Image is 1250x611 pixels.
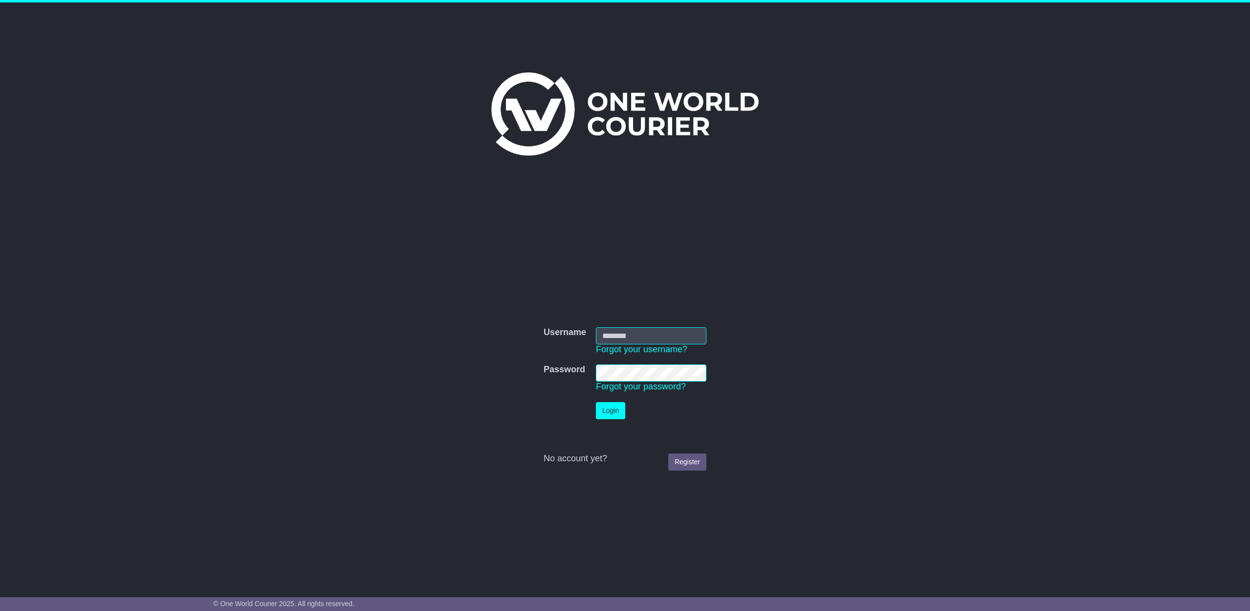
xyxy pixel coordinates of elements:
[596,382,686,391] a: Forgot your password?
[668,453,706,471] a: Register
[213,600,354,608] span: © One World Courier 2025. All rights reserved.
[491,72,758,156] img: One World
[544,327,586,338] label: Username
[596,344,687,354] a: Forgot your username?
[596,402,625,419] button: Login
[544,364,585,375] label: Password
[544,453,706,464] div: No account yet?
